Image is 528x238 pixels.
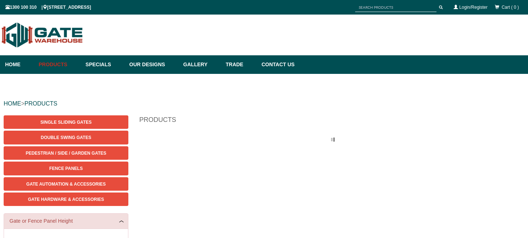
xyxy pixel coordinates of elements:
a: Specials [82,55,126,74]
a: Contact Us [258,55,295,74]
a: Fence Panels [4,162,128,175]
a: Our Designs [126,55,180,74]
span: Gate Hardware & Accessories [28,197,104,202]
a: Home [5,55,35,74]
a: Pedestrian / Side / Garden Gates [4,146,128,160]
a: Double Swing Gates [4,131,128,144]
a: Trade [222,55,258,74]
span: 1300 100 310 | [STREET_ADDRESS] [5,5,91,10]
a: Products [35,55,82,74]
a: Login/Register [459,5,488,10]
span: Cart ( 0 ) [502,5,519,10]
span: Pedestrian / Side / Garden Gates [26,151,106,156]
span: Single Sliding Gates [40,120,92,125]
a: Single Sliding Gates [4,115,128,129]
span: Fence Panels [49,166,83,171]
span: Gate Automation & Accessories [26,182,106,187]
a: PRODUCTS [24,100,57,107]
a: Gate Automation & Accessories [4,177,128,191]
span: Double Swing Gates [41,135,91,140]
a: HOME [4,100,21,107]
a: Gate Hardware & Accessories [4,193,128,206]
h1: Products [139,115,524,128]
div: > [4,92,524,115]
a: Gallery [180,55,222,74]
img: please_wait.gif [329,138,335,142]
a: Gate or Fence Panel Height [9,217,123,225]
input: SEARCH PRODUCTS [355,3,436,12]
